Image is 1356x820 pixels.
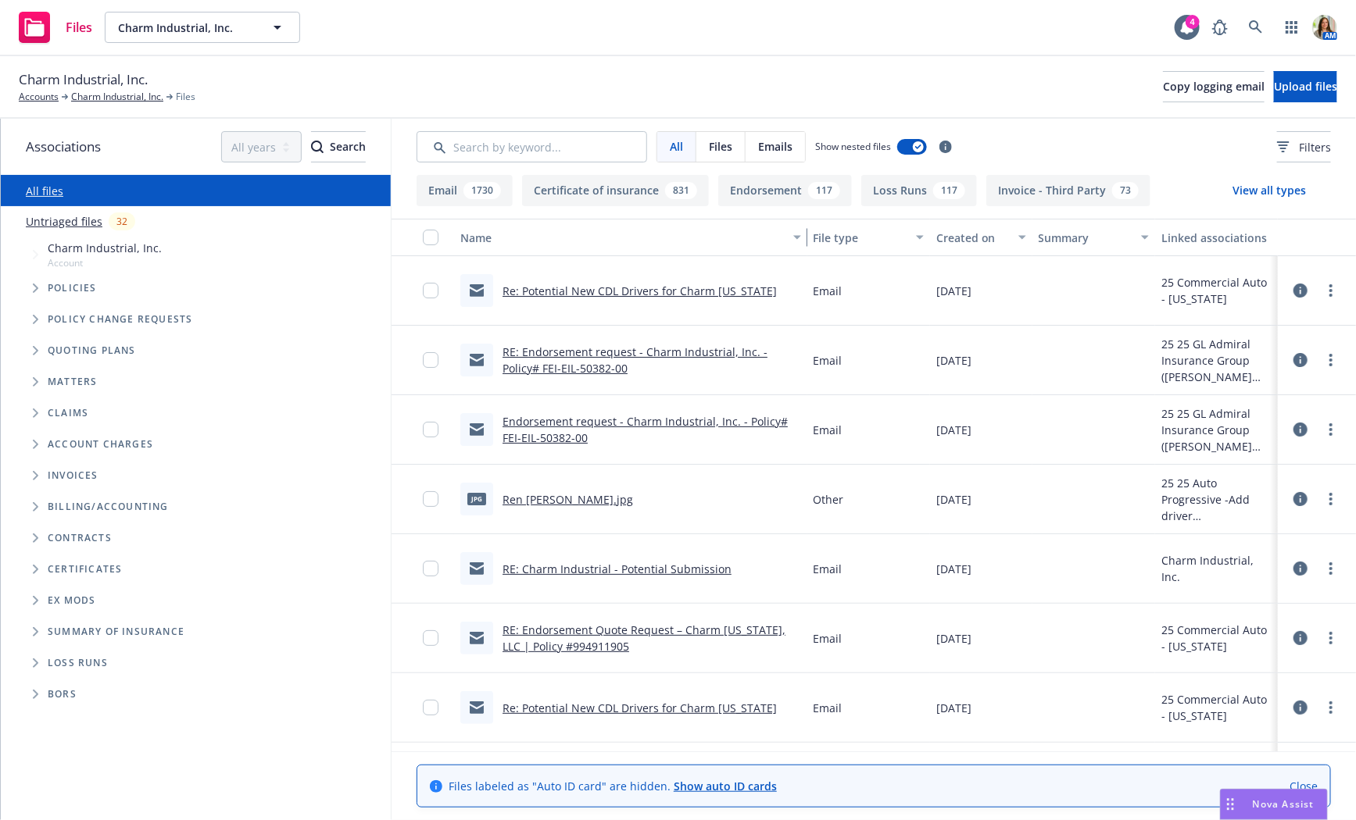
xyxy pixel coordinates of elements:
[718,175,852,206] button: Endorsement
[19,70,148,90] span: Charm Industrial, Inc.
[1208,175,1331,206] button: View all types
[48,565,122,574] span: Certificates
[814,491,844,508] span: Other
[1299,139,1331,155] span: Filters
[933,182,965,199] div: 117
[423,230,438,245] input: Select all
[1032,219,1155,256] button: Summary
[930,219,1032,256] button: Created on
[674,779,777,793] a: Show auto ID cards
[423,561,438,576] input: Toggle Row Selected
[423,630,438,646] input: Toggle Row Selected
[758,138,792,155] span: Emails
[1204,12,1236,43] a: Report a Bug
[503,344,767,376] a: RE: Endorsement request - Charm Industrial, Inc. - Policy# FEI-EIL-50382-00
[709,138,732,155] span: Files
[19,90,59,104] a: Accounts
[1161,691,1272,724] div: 25 Commercial Auto - [US_STATE]
[311,131,366,162] button: SearchSearch
[26,137,101,157] span: Associations
[1161,475,1272,524] div: 25 25 Auto Progressive -Add driver [PERSON_NAME]
[423,352,438,368] input: Toggle Row Selected
[48,627,184,636] span: Summary of insurance
[449,778,777,794] span: Files labeled as "Auto ID card" are hidden.
[1161,552,1272,585] div: Charm Industrial, Inc.
[71,90,163,104] a: Charm Industrial, Inc.
[48,346,136,355] span: Quoting plans
[48,315,192,324] span: Policy change requests
[1276,12,1308,43] a: Switch app
[1112,182,1139,199] div: 73
[118,20,253,36] span: Charm Industrial, Inc.
[1274,71,1337,102] button: Upload files
[105,12,300,43] button: Charm Industrial, Inc.
[48,256,162,269] span: Account
[417,175,513,206] button: Email
[814,230,907,246] div: File type
[936,491,971,508] span: [DATE]
[807,219,930,256] button: File type
[1221,790,1240,819] div: Drag to move
[814,700,843,716] span: Email
[1322,629,1340,647] a: more
[1322,490,1340,508] a: more
[1163,71,1265,102] button: Copy logging email
[1322,351,1340,369] a: more
[423,700,438,715] input: Toggle Row Selected
[665,182,697,199] div: 831
[48,533,112,543] span: Contracts
[48,690,77,699] span: BORs
[26,213,102,230] a: Untriaged files
[1277,131,1331,162] button: Filters
[815,140,891,153] span: Show nested files
[66,21,92,34] span: Files
[814,422,843,438] span: Email
[109,212,135,230] div: 32
[26,184,63,198] a: All files
[176,90,195,104] span: Files
[1322,698,1340,717] a: more
[48,596,95,605] span: Ex Mods
[48,471,98,480] span: Invoices
[48,440,153,449] span: Account charges
[936,352,971,369] span: [DATE]
[1290,778,1318,794] a: Close
[670,138,683,155] span: All
[1274,79,1337,94] span: Upload files
[503,414,788,445] a: Endorsement request - Charm Industrial, Inc. - Policy# FEI-EIL-50382-00
[463,182,501,199] div: 1730
[48,408,88,418] span: Claims
[423,422,438,437] input: Toggle Row Selected
[814,561,843,577] span: Email
[814,283,843,299] span: Email
[503,283,777,298] a: Re: Potential New CDL Drivers for Charm [US_STATE]
[460,230,784,246] div: Name
[1312,15,1337,40] img: photo
[423,491,438,507] input: Toggle Row Selected
[1155,219,1278,256] button: Linked associations
[1161,230,1272,246] div: Linked associations
[1161,622,1272,654] div: 25 Commercial Auto - [US_STATE]
[311,141,324,153] svg: Search
[1161,405,1272,455] div: 25 25 GL Admiral Insurance Group ([PERSON_NAME] Corporation) - Add Scheduled Railroad for Acadian...
[522,175,709,206] button: Certificate of insurance
[861,175,977,206] button: Loss Runs
[48,283,97,293] span: Policies
[1253,797,1315,811] span: Nova Assist
[808,182,840,199] div: 117
[417,131,647,162] input: Search by keyword...
[936,700,971,716] span: [DATE]
[423,283,438,298] input: Toggle Row Selected
[1186,15,1200,29] div: 4
[1322,420,1340,439] a: more
[814,352,843,369] span: Email
[1277,139,1331,155] span: Filters
[1161,336,1272,385] div: 25 25 GL Admiral Insurance Group ([PERSON_NAME] Corporation) - Add Scheduled Railroad for Acadian...
[936,422,971,438] span: [DATE]
[48,658,108,668] span: Loss Runs
[936,561,971,577] span: [DATE]
[1161,274,1272,307] div: 25 Commercial Auto - [US_STATE]
[1039,230,1132,246] div: Summary
[1163,79,1265,94] span: Copy logging email
[311,132,366,162] div: Search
